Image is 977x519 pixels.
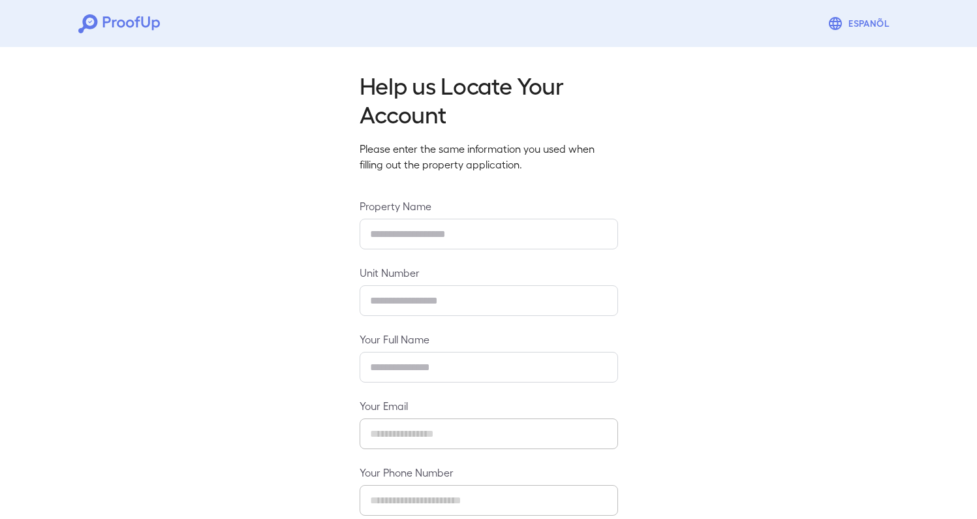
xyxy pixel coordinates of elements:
[360,71,618,128] h2: Help us Locate Your Account
[822,10,899,37] button: Espanõl
[360,465,618,480] label: Your Phone Number
[360,265,618,280] label: Unit Number
[360,332,618,347] label: Your Full Name
[360,141,618,172] p: Please enter the same information you used when filling out the property application.
[360,198,618,213] label: Property Name
[360,398,618,413] label: Your Email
